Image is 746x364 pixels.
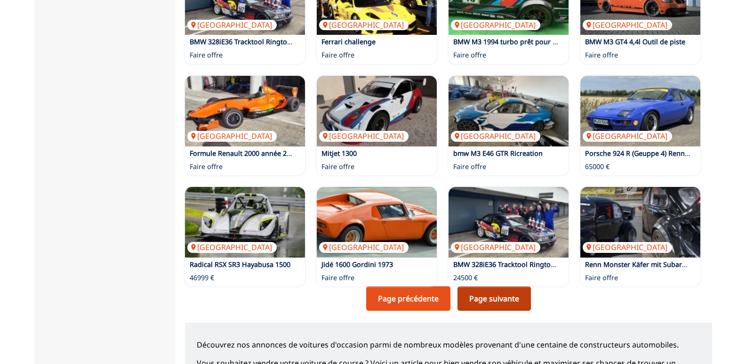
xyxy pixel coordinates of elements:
a: BMW 328iE36 Tracktool Ringtool Rennwagen DMSB Wagenpass[GEOGRAPHIC_DATA] [449,187,569,258]
a: BMW M3 1994 turbo prêt pour les courses, trackday [453,37,619,46]
a: Radical RSX SR3 Hayabusa 1500[GEOGRAPHIC_DATA] [185,187,305,258]
a: Ferrari challenge [321,37,376,46]
p: Faire offre [453,50,486,60]
a: Page suivante [457,286,531,311]
p: Découvrez nos annonces de voitures d'occasion parmi de nombreux modèles provenant d'une centaine ... [197,340,700,350]
p: Faire offre [321,162,354,171]
a: bmw M3 E46 GTR Ricreation [453,149,543,158]
a: bmw M3 E46 GTR Ricreation[GEOGRAPHIC_DATA] [449,76,569,146]
p: 24500 € [453,273,478,283]
a: BMW M3 GT4 4,4l Outil de piste [585,37,685,46]
img: Porsche 924 R (Geuppe 4) Rennwagen [580,76,700,146]
img: BMW 328iE36 Tracktool Ringtool Rennwagen DMSB Wagenpass [449,187,569,258]
p: [GEOGRAPHIC_DATA] [583,131,672,141]
p: Faire offre [585,50,618,60]
img: bmw M3 E46 GTR Ricreation [449,76,569,146]
p: 46999 € [190,273,214,283]
p: Faire offre [321,273,354,283]
p: [GEOGRAPHIC_DATA] [451,131,540,141]
a: Mitjet 1300 [321,149,357,158]
p: [GEOGRAPHIC_DATA] [583,20,672,30]
p: [GEOGRAPHIC_DATA] [583,242,672,252]
a: BMW 328iE36 Tracktool Ringtool Voiture de course DMSB Wagenpass [190,37,412,46]
p: [GEOGRAPHIC_DATA] [187,242,277,252]
p: [GEOGRAPHIC_DATA] [451,242,540,252]
img: Formule Renault 2000 année 2007 [185,76,305,146]
p: Faire offre [585,273,618,283]
p: 65000 € [585,162,610,171]
a: Mitjet 1300[GEOGRAPHIC_DATA] [317,76,437,146]
p: [GEOGRAPHIC_DATA] [187,131,277,141]
p: [GEOGRAPHIC_DATA] [451,20,540,30]
a: Radical RSX SR3 Hayabusa 1500 [190,260,290,269]
a: Jidé 1600 Gordini 1973 [321,260,393,269]
p: Faire offre [321,50,354,60]
p: Faire offre [190,50,223,60]
a: Porsche 924 R (Geuppe 4) Rennwagen[GEOGRAPHIC_DATA] [580,76,700,146]
img: Mitjet 1300 [317,76,437,146]
a: Renn Monster Käfer mit Subaru Motor EJ 25 Slalom Bergr[GEOGRAPHIC_DATA] [580,187,700,258]
a: Porsche 924 R (Geuppe 4) Rennwagen [585,149,706,158]
a: BMW 328iE36 Tracktool Ringtool Rennwagen DMSB Wagenpass [453,260,656,269]
p: Faire offre [190,162,223,171]
a: Formule Renault 2000 année 2007 [190,149,298,158]
img: Jidé 1600 Gordini 1973 [317,187,437,258]
img: Radical RSX SR3 Hayabusa 1500 [185,187,305,258]
p: [GEOGRAPHIC_DATA] [319,242,409,252]
a: Formule Renault 2000 année 2007[GEOGRAPHIC_DATA] [185,76,305,146]
p: [GEOGRAPHIC_DATA] [187,20,277,30]
p: [GEOGRAPHIC_DATA] [319,131,409,141]
img: Renn Monster Käfer mit Subaru Motor EJ 25 Slalom Bergr [580,187,700,258]
a: Jidé 1600 Gordini 1973[GEOGRAPHIC_DATA] [317,187,437,258]
p: [GEOGRAPHIC_DATA] [319,20,409,30]
a: Page précédente [366,286,450,311]
p: Faire offre [453,162,486,171]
